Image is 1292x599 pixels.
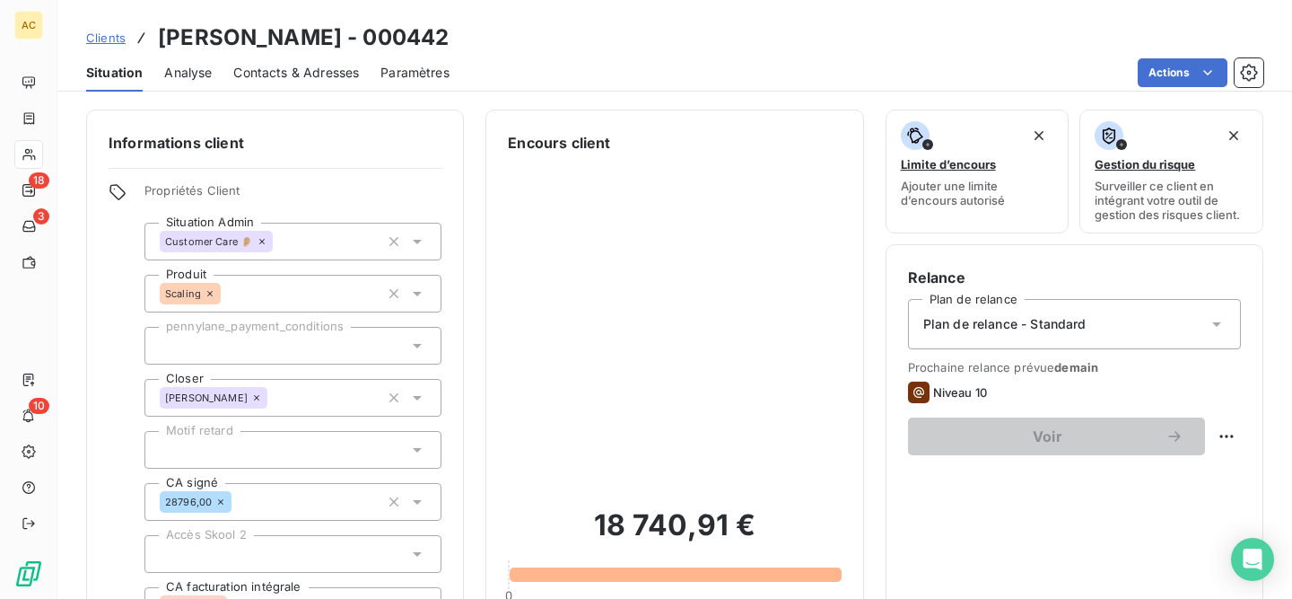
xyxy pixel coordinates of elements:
span: 3 [33,208,49,225]
input: Ajouter une valeur [231,494,246,510]
span: Prochaine relance prévue [908,360,1241,374]
span: Gestion du risque [1095,157,1195,172]
span: [PERSON_NAME] [165,392,248,403]
span: Niveau 10 [933,385,987,400]
span: Contacts & Adresses [233,64,359,82]
span: Situation [86,64,143,82]
a: Clients [86,29,126,47]
span: Customer Care 👂🏼 [165,236,253,247]
span: Voir [930,429,1165,444]
input: Ajouter une valeur [160,546,174,562]
span: Propriétés Client [144,183,441,208]
span: Analyse [164,64,212,82]
span: Scaling [165,288,201,299]
div: Open Intercom Messenger [1231,538,1274,581]
span: Paramètres [380,64,450,82]
h6: Encours client [508,132,610,154]
img: Logo LeanPay [14,559,43,588]
div: AC [14,11,43,40]
h2: 18 740,91 € [508,507,841,561]
span: 10 [29,398,49,414]
input: Ajouter une valeur [221,286,235,302]
h3: [PERSON_NAME] - 000442 [158,22,449,54]
span: demain [1054,360,1098,374]
button: Limite d’encoursAjouter une limite d’encours autorisé [886,110,1069,233]
span: Clients [86,31,126,45]
h6: Relance [908,267,1241,288]
span: Surveiller ce client en intégrant votre outil de gestion des risques client. [1095,179,1248,222]
input: Ajouter une valeur [267,390,282,406]
input: Ajouter une valeur [160,338,174,354]
button: Actions [1138,58,1227,87]
span: 18 [29,172,49,189]
span: Limite d’encours [901,157,996,172]
span: Ajouter une limite d’encours autorisé [901,179,1054,207]
button: Voir [908,418,1205,455]
input: Ajouter une valeur [273,233,287,250]
span: Plan de relance - Standard [923,315,1087,333]
button: Gestion du risqueSurveiller ce client en intégrant votre outil de gestion des risques client. [1079,110,1263,233]
input: Ajouter une valeur [160,442,174,458]
span: 28796,00 [165,497,212,507]
h6: Informations client [109,132,441,154]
